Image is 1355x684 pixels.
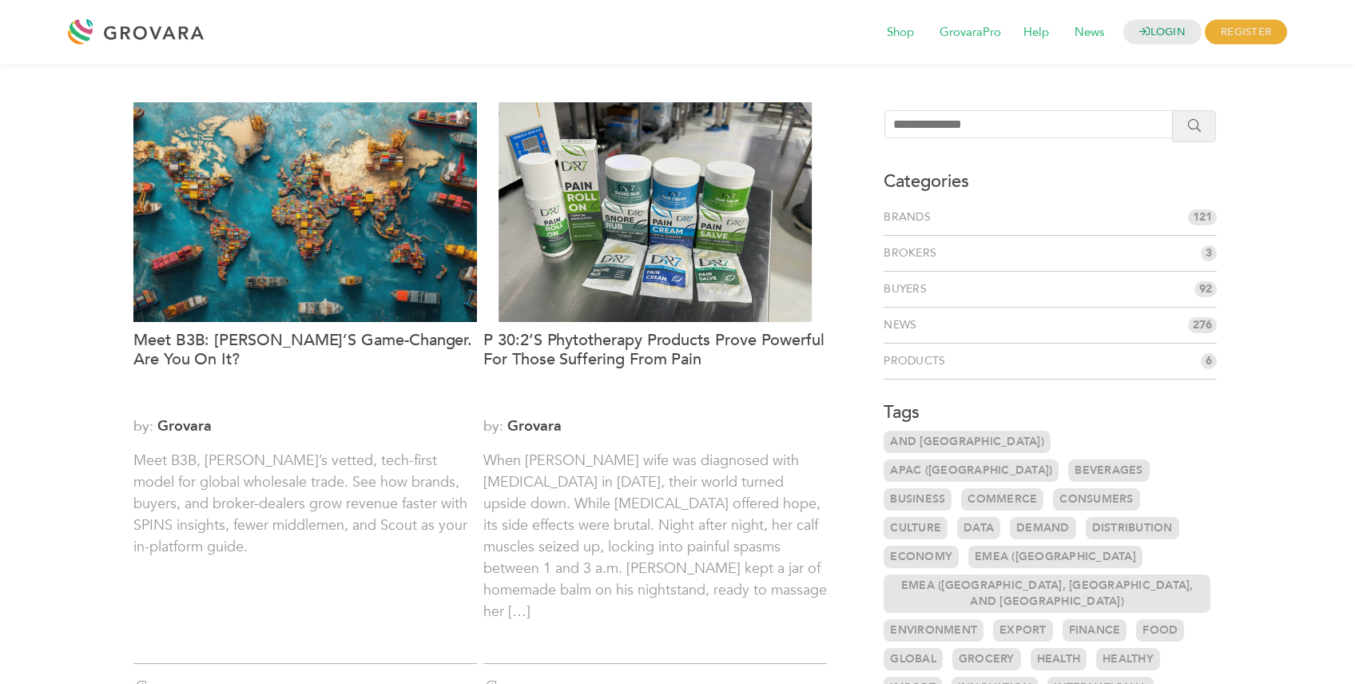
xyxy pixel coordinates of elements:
[1012,18,1060,48] span: Help
[133,450,477,644] p: Meet B3B, [PERSON_NAME]’s vetted, tech-first model for global wholesale trade. See how brands, bu...
[884,648,943,670] a: Global
[1063,18,1115,48] span: News
[884,169,1217,193] h3: Categories
[884,575,1210,613] a: EMEA ([GEOGRAPHIC_DATA], [GEOGRAPHIC_DATA], and [GEOGRAPHIC_DATA])
[1086,517,1179,539] a: Distribution
[507,416,562,436] a: Grovara
[1188,317,1217,333] span: 276
[157,416,212,436] a: Grovara
[952,648,1021,670] a: Grocery
[876,24,925,42] a: Shop
[884,546,959,568] a: Economy
[1068,459,1149,482] a: Beverages
[1012,24,1060,42] a: Help
[884,400,1217,424] h3: Tags
[961,488,1043,511] a: Commerce
[1063,619,1127,642] a: Finance
[133,416,477,437] span: by:
[968,546,1142,568] a: EMEA ([GEOGRAPHIC_DATA]
[884,431,1051,453] a: and [GEOGRAPHIC_DATA])
[1031,648,1087,670] a: Health
[1063,24,1115,42] a: News
[884,619,983,642] a: Environment
[876,18,925,48] span: Shop
[928,24,1012,42] a: GrovaraPro
[928,18,1012,48] span: GrovaraPro
[483,450,827,644] p: When [PERSON_NAME] wife was diagnosed with [MEDICAL_DATA] in [DATE], their world turned upside do...
[884,517,948,539] a: Culture
[1010,517,1076,539] a: Demand
[1188,209,1217,225] span: 121
[884,459,1059,482] a: APAC ([GEOGRAPHIC_DATA])
[1205,20,1287,45] span: REGISTER
[1123,20,1202,45] a: LOGIN
[1053,488,1139,511] a: Consumers
[1201,353,1217,369] span: 6
[1201,245,1217,261] span: 3
[483,416,827,437] span: by:
[884,317,923,333] a: News
[1096,648,1160,670] a: Healthy
[884,281,933,297] a: Buyers
[993,619,1053,642] a: Export
[884,353,952,369] a: Products
[884,245,943,261] a: Brokers
[884,209,937,225] a: Brands
[884,488,952,511] a: Business
[1194,281,1217,297] span: 92
[133,331,477,408] a: Meet B3B: [PERSON_NAME]’s Game-Changer. Are You On It?
[1136,619,1184,642] a: Food
[483,331,827,408] a: P 30:2’s Phytotherapy Products Prove Powerful for Those Suffering From Pain
[957,517,1000,539] a: Data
